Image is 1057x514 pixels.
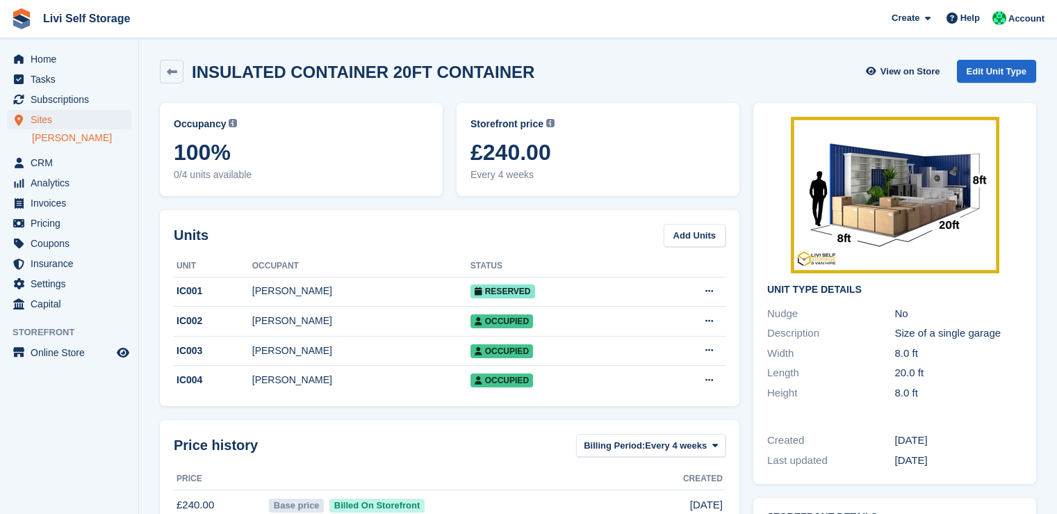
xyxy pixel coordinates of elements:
[31,173,114,193] span: Analytics
[7,110,131,129] a: menu
[892,11,919,25] span: Create
[252,373,470,387] div: [PERSON_NAME]
[470,344,533,358] span: Occupied
[7,214,131,233] a: menu
[664,224,726,247] a: Add Units
[7,234,131,253] a: menu
[767,326,895,342] div: Description
[7,274,131,294] a: menu
[767,284,1022,296] h2: Unit Type details
[7,49,131,69] a: menu
[174,314,252,328] div: IC002
[470,168,726,182] span: Every 4 weeks
[13,326,138,339] span: Storefront
[767,346,895,362] div: Width
[546,119,555,127] img: icon-info-grey-7440780725fd019a000dd9b08b2336e03edf1995a4989e88bcd33f0948082b44.svg
[895,433,1023,449] div: [DATE]
[7,294,131,314] a: menu
[174,140,429,165] span: 100%
[31,254,114,273] span: Insurance
[470,314,533,328] span: Occupied
[895,306,1023,322] div: No
[767,433,895,449] div: Created
[767,453,895,469] div: Last updated
[252,314,470,328] div: [PERSON_NAME]
[895,385,1023,401] div: 8.0 ft
[174,255,252,278] th: Unit
[252,284,470,298] div: [PERSON_NAME]
[174,435,258,456] span: Price history
[7,193,131,213] a: menu
[895,365,1023,381] div: 20.0 ft
[174,117,226,131] span: Occupancy
[7,254,131,273] a: menu
[895,326,1023,342] div: Size of a single garage
[31,214,114,233] span: Pricing
[7,173,131,193] a: menu
[31,110,114,129] span: Sites
[767,306,895,322] div: Nudge
[174,225,208,246] h2: Units
[229,119,237,127] img: icon-info-grey-7440780725fd019a000dd9b08b2336e03edf1995a4989e88bcd33f0948082b44.svg
[174,344,252,358] div: IC003
[31,294,114,314] span: Capital
[7,343,131,362] a: menu
[115,344,131,361] a: Preview store
[7,70,131,89] a: menu
[470,255,646,278] th: Status
[252,255,470,278] th: Occupant
[767,385,895,401] div: Height
[31,153,114,172] span: CRM
[683,472,723,485] span: Created
[470,284,535,298] span: Reserved
[880,65,940,79] span: View on Store
[31,234,114,253] span: Coupons
[31,274,114,294] span: Settings
[31,193,114,213] span: Invoices
[174,373,252,387] div: IC004
[11,8,32,29] img: stora-icon-8386f47178a22dfd0bd8f6a31ec36ba5ce8667c1dd55bd0f319d3a0aa187defe.svg
[645,439,707,453] span: Every 4 weeks
[31,49,114,69] span: Home
[576,434,726,457] button: Billing Period: Every 4 weeks
[470,140,726,165] span: £240.00
[767,365,895,381] div: Length
[992,11,1006,25] img: Joe Robertson
[865,60,946,83] a: View on Store
[960,11,980,25] span: Help
[895,346,1023,362] div: 8.0 ft
[174,468,266,490] th: Price
[584,439,645,453] span: Billing Period:
[269,499,324,513] span: Base price
[31,343,114,362] span: Online Store
[31,90,114,109] span: Subscriptions
[7,90,131,109] a: menu
[470,374,533,387] span: Occupied
[690,497,723,513] span: [DATE]
[7,153,131,172] a: menu
[31,70,114,89] span: Tasks
[192,63,534,81] h2: INSULATED CONTAINER 20FT CONTAINER
[252,344,470,358] div: [PERSON_NAME]
[174,168,429,182] span: 0/4 units available
[32,131,131,145] a: [PERSON_NAME]
[1008,12,1044,26] span: Account
[470,117,543,131] span: Storefront price
[895,453,1023,469] div: [DATE]
[174,284,252,298] div: IC001
[957,60,1036,83] a: Edit Unit Type
[791,117,999,273] img: 20-ft-container.jpg
[329,499,425,513] span: Billed On Storefront
[38,7,136,30] a: Livi Self Storage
